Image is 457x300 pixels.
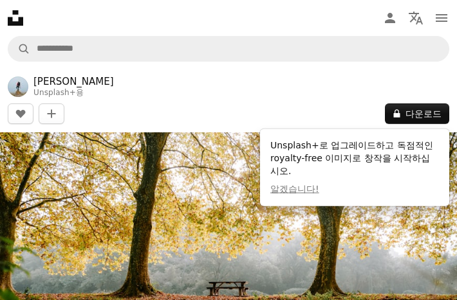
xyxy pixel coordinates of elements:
[8,36,449,62] form: 사이트 전체에서 이미지 찾기
[377,5,403,31] a: 로그인 / 가입
[39,103,64,124] button: 컬렉션에 추가
[429,5,454,31] button: 메뉴
[260,129,449,206] div: Unsplash+로 업그레이드하고 독점적인 royalty-free 이미지로 창작을 시작하십시오.
[33,75,114,88] a: [PERSON_NAME]
[385,103,449,124] button: 다운로드
[270,183,319,196] button: 알겠습니다!
[8,103,33,124] button: 좋아요
[33,88,114,98] div: 용
[403,5,429,31] button: 언어
[33,88,76,97] a: Unsplash+
[8,37,30,61] button: Unsplash 검색
[8,10,23,26] a: 홈 — Unsplash
[8,76,28,97] img: Mathieu Odin의 프로필로 이동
